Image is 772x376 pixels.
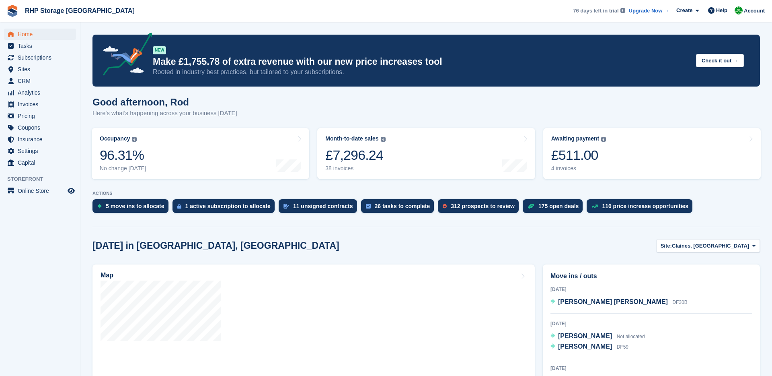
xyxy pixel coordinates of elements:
[591,205,598,208] img: price_increase_opportunities-93ffe204e8149a01c8c9dc8f82e8f89637d9d84a8eef4429ea346261dce0b2c0.svg
[153,56,690,68] p: Make £1,755.78 of extra revenue with our new price increases tool
[587,199,696,217] a: 110 price increase opportunities
[18,134,66,145] span: Insurance
[601,137,606,142] img: icon-info-grey-7440780725fd019a000dd9b08b2336e03edf1995a4989e88bcd33f0948082b44.svg
[18,99,66,110] span: Invoices
[676,6,692,14] span: Create
[4,145,76,157] a: menu
[451,203,515,209] div: 312 prospects to review
[558,333,612,339] span: [PERSON_NAME]
[573,7,618,15] span: 76 days left in trial
[550,365,752,372] div: [DATE]
[100,165,146,172] div: No change [DATE]
[443,204,447,209] img: prospect-51fa495bee0391a8d652442698ab0144808aea92771e9ea1ae160a38d050c398.svg
[96,33,152,79] img: price-adjustments-announcement-icon-8257ccfd72463d97f412b2fc003d46551f7dbcb40ab6d574587a9cd5c0d94...
[735,6,743,14] img: Rod
[18,87,66,98] span: Analytics
[18,122,66,133] span: Coupons
[325,147,385,163] div: £7,296.24
[6,5,18,17] img: stora-icon-8386f47178a22dfd0bd8f6a31ec36ba5ce8667c1dd55bd0f319d3a0aa187defe.svg
[4,75,76,87] a: menu
[375,203,430,209] div: 26 tasks to complete
[550,286,752,293] div: [DATE]
[106,203,164,209] div: 5 move ins to allocate
[92,191,760,196] p: ACTIONS
[550,297,688,308] a: [PERSON_NAME] [PERSON_NAME] DF30B
[629,7,669,15] a: Upgrade Now →
[283,204,289,209] img: contract_signature_icon-13c848040528278c33f63329250d36e43548de30e8caae1d1a13099fd9432cc5.svg
[100,135,130,142] div: Occupancy
[672,242,749,250] span: Claines, [GEOGRAPHIC_DATA]
[4,99,76,110] a: menu
[92,97,237,107] h1: Good afternoon, Rod
[656,239,760,252] button: Site: Claines, [GEOGRAPHIC_DATA]
[4,134,76,145] a: menu
[18,29,66,40] span: Home
[4,157,76,168] a: menu
[153,68,690,76] p: Rooted in industry best practices, but tailored to your subscriptions.
[381,137,386,142] img: icon-info-grey-7440780725fd019a000dd9b08b2336e03edf1995a4989e88bcd33f0948082b44.svg
[4,64,76,75] a: menu
[4,52,76,63] a: menu
[18,52,66,63] span: Subscriptions
[4,110,76,122] a: menu
[361,199,438,217] a: 26 tasks to complete
[558,343,612,350] span: [PERSON_NAME]
[7,175,80,183] span: Storefront
[18,157,66,168] span: Capital
[602,203,688,209] div: 110 price increase opportunities
[4,122,76,133] a: menu
[528,203,534,209] img: deal-1b604bf984904fb50ccaf53a9ad4b4a5d6e5aea283cecdc64d6e3604feb123c2.svg
[716,6,727,14] span: Help
[92,128,309,179] a: Occupancy 96.31% No change [DATE]
[523,199,587,217] a: 175 open deals
[185,203,271,209] div: 1 active subscription to allocate
[325,135,378,142] div: Month-to-date sales
[92,199,172,217] a: 5 move ins to allocate
[101,272,113,279] h2: Map
[550,271,752,281] h2: Move ins / outs
[18,145,66,157] span: Settings
[66,186,76,196] a: Preview store
[438,199,523,217] a: 312 prospects to review
[551,135,600,142] div: Awaiting payment
[538,203,579,209] div: 175 open deals
[744,7,765,15] span: Account
[4,185,76,196] a: menu
[661,242,672,250] span: Site:
[317,128,535,179] a: Month-to-date sales £7,296.24 38 invoices
[551,147,606,163] div: £511.00
[22,4,138,17] a: RHP Storage [GEOGRAPHIC_DATA]
[4,40,76,52] a: menu
[620,8,625,13] img: icon-info-grey-7440780725fd019a000dd9b08b2336e03edf1995a4989e88bcd33f0948082b44.svg
[153,46,166,54] div: NEW
[4,29,76,40] a: menu
[550,320,752,327] div: [DATE]
[543,128,761,179] a: Awaiting payment £511.00 4 invoices
[18,40,66,52] span: Tasks
[279,199,361,217] a: 11 unsigned contracts
[92,240,339,251] h2: [DATE] in [GEOGRAPHIC_DATA], [GEOGRAPHIC_DATA]
[18,75,66,87] span: CRM
[558,298,668,305] span: [PERSON_NAME] [PERSON_NAME]
[97,204,102,209] img: move_ins_to_allocate_icon-fdf77a2bb77ea45bf5b3d319d69a93e2d87916cf1d5bf7949dd705db3b84f3ca.svg
[4,87,76,98] a: menu
[325,165,385,172] div: 38 invoices
[18,185,66,196] span: Online Store
[551,165,606,172] div: 4 invoices
[293,203,353,209] div: 11 unsigned contracts
[366,204,371,209] img: task-75834270c22a3079a89374b754ae025e5fb1db73e45f91037f5363f120a921f8.svg
[617,334,645,339] span: Not allocated
[550,342,628,352] a: [PERSON_NAME] DF59
[672,300,687,305] span: DF30B
[696,54,744,67] button: Check it out →
[18,64,66,75] span: Sites
[92,109,237,118] p: Here's what's happening across your business [DATE]
[18,110,66,122] span: Pricing
[100,147,146,163] div: 96.31%
[550,331,645,342] a: [PERSON_NAME] Not allocated
[617,344,628,350] span: DF59
[172,199,279,217] a: 1 active subscription to allocate
[177,204,181,209] img: active_subscription_to_allocate_icon-d502201f5373d7db506a760aba3b589e785aa758c864c3986d89f69b8ff3...
[132,137,137,142] img: icon-info-grey-7440780725fd019a000dd9b08b2336e03edf1995a4989e88bcd33f0948082b44.svg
